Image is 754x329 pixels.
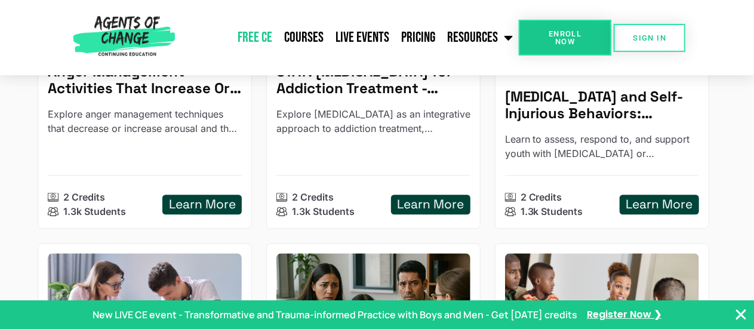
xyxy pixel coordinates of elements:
a: Live Events [330,23,395,53]
p: 2 Credits [63,190,105,204]
p: 2 Credits [521,190,562,204]
h5: STAT: Schema Therapy for Addiction Treatment - Reading Based [276,63,470,98]
a: Register Now ❯ [587,308,661,321]
p: 1.3k Students [521,204,583,219]
h5: Learn More [398,197,464,212]
p: 1.3k Students [292,204,355,219]
h5: Learn More [626,197,693,212]
a: Free CE [232,23,278,53]
p: New LIVE CE event - Transformative and Trauma-informed Practice with Boys and Men - Get [DATE] cr... [93,308,577,322]
p: Learn to assess, respond to, and support youth with suicidal ideation or self-harm using evidence... [505,132,699,161]
nav: Menu [180,23,519,53]
p: 1.3k Students [63,204,126,219]
h5: Learn More [169,197,236,212]
button: Close Banner [734,308,748,322]
a: Courses [278,23,330,53]
a: Resources [441,23,519,53]
span: Enroll Now [538,30,592,45]
a: SIGN IN [614,24,685,52]
a: Pricing [395,23,441,53]
h5: Anger Management Activities That Increase Or Decrease Rage - Reading Based [48,63,242,98]
p: Explore anger management techniques that decrease or increase arousal and their effectiveness in ... [48,107,242,136]
h5: Suicidal Ideation and Self-Injurious Behaviors: Providing Responsive Treatment [505,88,699,123]
a: Enroll Now [519,20,611,56]
p: Explore Schema Therapy as an integrative approach to addiction treatment, addressing attachment, ... [276,107,470,136]
span: SIGN IN [633,34,666,42]
p: 2 Credits [292,190,334,204]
